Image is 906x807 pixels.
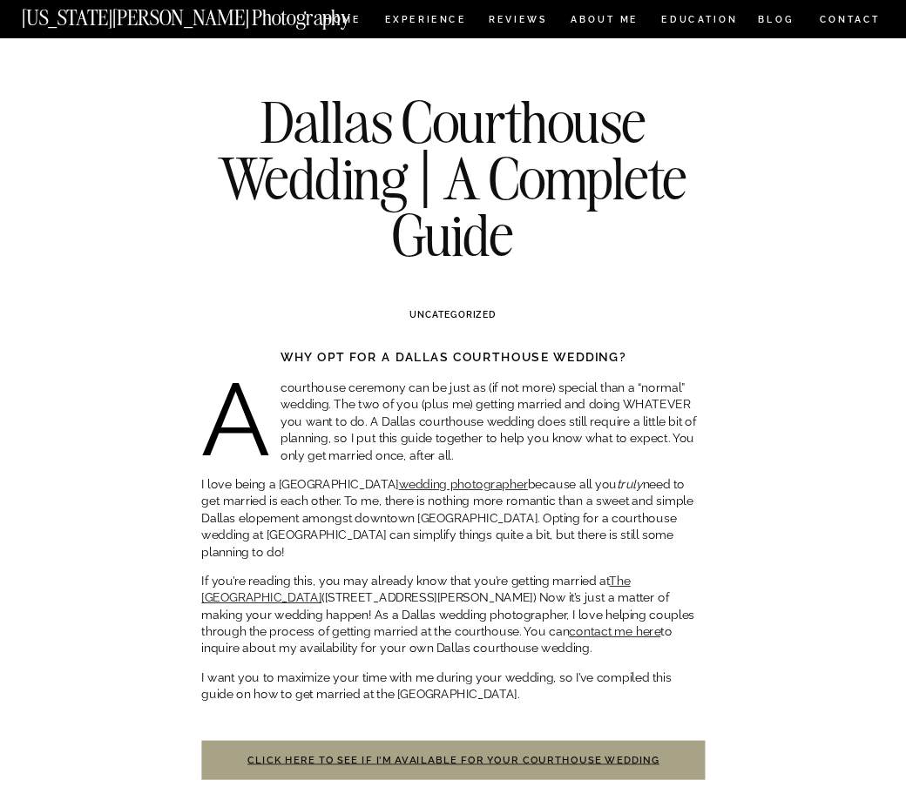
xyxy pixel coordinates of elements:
a: Click here to see if I’m available for your courthouse wedding [247,754,659,765]
h1: Dallas Courthouse Wedding | A Complete Guide [179,92,727,264]
a: EDUCATION [659,15,739,28]
a: contact me here [569,624,660,638]
a: CONTACT [818,11,881,28]
a: REVIEWS [489,15,545,28]
a: The [GEOGRAPHIC_DATA] [201,574,630,605]
a: [US_STATE][PERSON_NAME] Photography [22,8,401,21]
p: A courthouse ceremony can be just as (if not more) special than a “normal” wedding. The two of yo... [201,380,705,464]
em: truly [617,477,642,491]
a: Uncategorized [409,309,497,319]
a: HOME [321,15,363,28]
p: I love being a [GEOGRAPHIC_DATA] because all you need to get married is each other. To me, there ... [201,476,705,561]
a: Experience [385,15,464,28]
a: ABOUT ME [570,15,639,28]
a: wedding photographer [399,477,528,491]
p: I want you to maximize your time with me during your wedding, so I’ve compiled this guide on how ... [201,669,705,703]
p: If you’re reading this, you may already know that you’re getting married at ([STREET_ADDRESS][PER... [201,573,705,657]
a: BLOG [758,15,794,28]
strong: Why opt for a Dallas courthouse wedding? [281,349,627,363]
